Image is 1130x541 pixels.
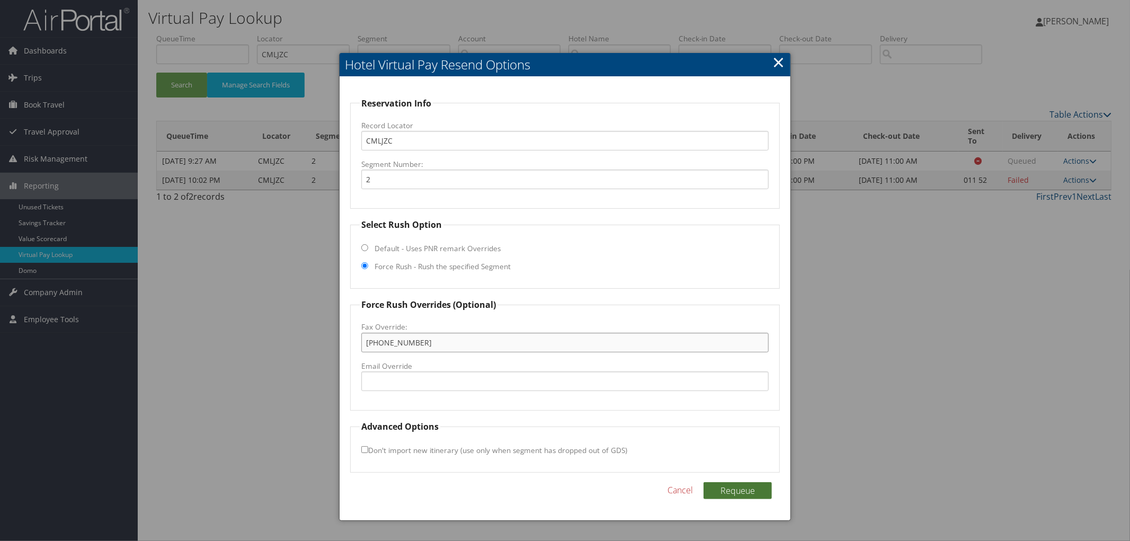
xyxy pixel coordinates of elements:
[704,482,772,499] button: Requeue
[361,159,769,170] label: Segment Number:
[361,322,769,332] label: Fax Override:
[360,218,443,231] legend: Select Rush Option
[375,261,511,272] label: Force Rush - Rush the specified Segment
[361,120,769,131] label: Record Locator
[360,420,440,433] legend: Advanced Options
[340,53,790,76] h2: Hotel Virtual Pay Resend Options
[361,361,769,371] label: Email Override
[361,446,368,453] input: Don't import new itinerary (use only when segment has dropped out of GDS)
[668,484,693,496] a: Cancel
[772,51,785,73] a: Close
[375,243,501,254] label: Default - Uses PNR remark Overrides
[360,298,497,311] legend: Force Rush Overrides (Optional)
[360,97,433,110] legend: Reservation Info
[361,440,627,460] label: Don't import new itinerary (use only when segment has dropped out of GDS)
